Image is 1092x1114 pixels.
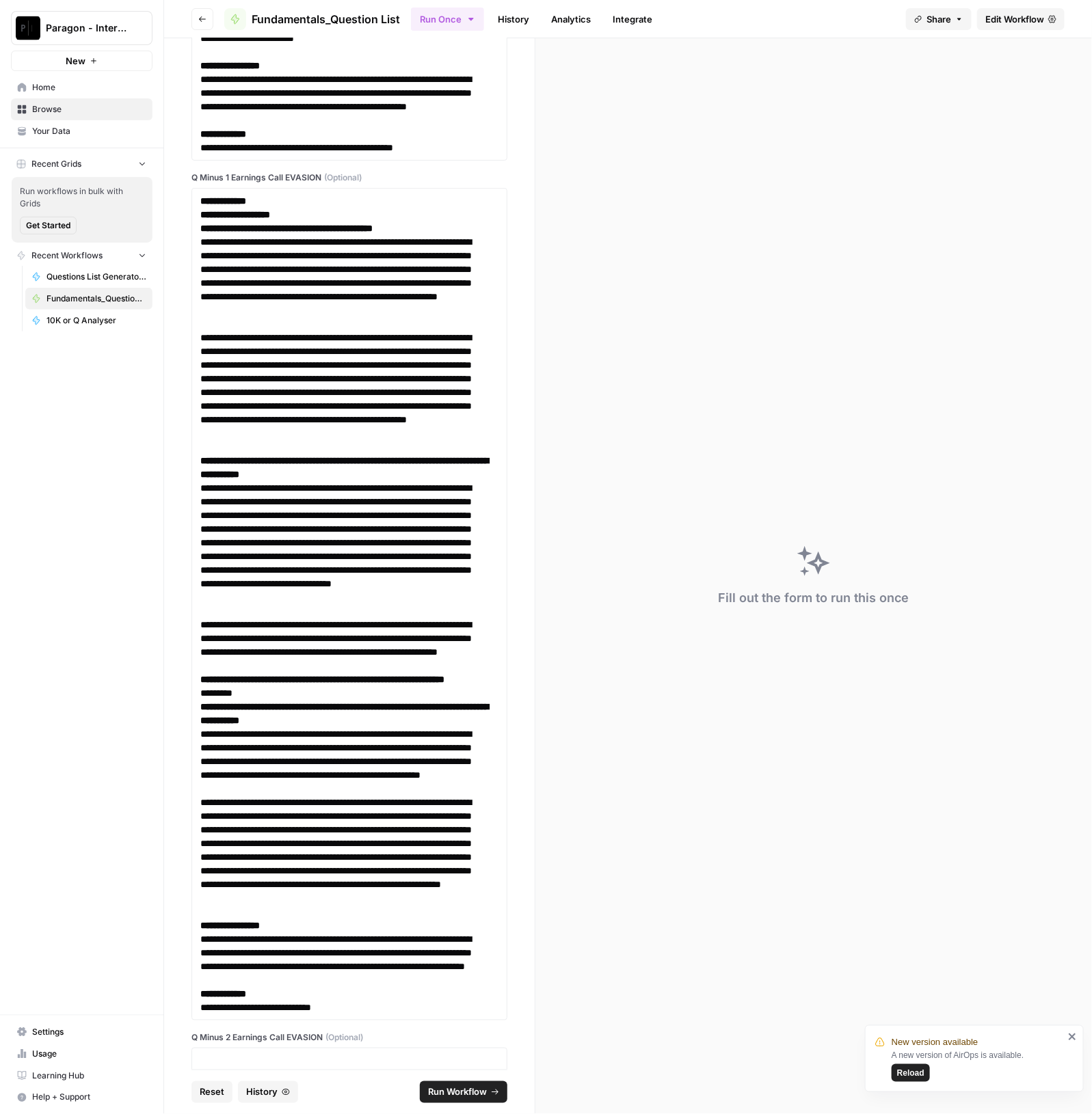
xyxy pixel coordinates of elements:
[191,1031,507,1044] label: Q Minus 2 Earnings Call EVASION
[11,1021,152,1043] a: Settings
[11,120,152,142] a: Your Data
[16,16,40,40] img: Paragon - Internal Usage Logo
[428,1085,487,1099] span: Run Workflow
[32,125,146,137] span: Your Data
[1068,1031,1078,1042] button: close
[20,185,144,210] span: Run workflows in bulk with Grids
[26,219,70,232] span: Get Started
[31,249,103,262] span: Recent Workflows
[11,1087,152,1109] button: Help + Support
[906,8,972,30] button: Share
[604,8,661,30] a: Integrate
[66,54,85,68] span: New
[892,1064,930,1082] button: Reload
[252,11,400,27] span: Fundamentals_Question List
[31,158,81,170] span: Recent Grids
[11,154,152,174] button: Recent Grids
[411,8,484,31] button: Run Once
[892,1049,1064,1082] div: A new version of AirOps is available.
[490,8,537,30] a: History
[224,8,400,30] a: Fundamentals_Question List
[32,1091,146,1104] span: Help + Support
[11,11,152,45] button: Workspace: Paragon - Internal Usage
[32,103,146,116] span: Browse
[985,12,1044,26] span: Edit Workflow
[892,1035,978,1049] span: New version available
[11,1043,152,1065] a: Usage
[927,12,951,26] span: Share
[25,288,152,310] a: Fundamentals_Question List
[32,1026,146,1038] span: Settings
[11,245,152,266] button: Recent Workflows
[200,1085,224,1099] span: Reset
[246,1085,278,1099] span: History
[238,1081,298,1103] button: History
[25,310,152,331] a: 10K or Q Analyser
[25,266,152,288] a: Questions List Generator 2.0
[191,1081,232,1103] button: Reset
[46,293,146,305] span: Fundamentals_Question List
[46,271,146,283] span: Questions List Generator 2.0
[32,81,146,94] span: Home
[11,51,152,71] button: New
[46,314,146,327] span: 10K or Q Analyser
[32,1070,146,1082] span: Learning Hub
[11,77,152,98] a: Home
[20,217,77,234] button: Get Started
[420,1081,507,1103] button: Run Workflow
[718,588,909,608] div: Fill out the form to run this once
[324,172,362,184] span: (Optional)
[32,1048,146,1060] span: Usage
[46,21,129,35] span: Paragon - Internal Usage
[191,172,507,184] label: Q Minus 1 Earnings Call EVASION
[11,1065,152,1087] a: Learning Hub
[897,1067,924,1079] span: Reload
[325,1031,363,1044] span: (Optional)
[543,8,599,30] a: Analytics
[977,8,1065,30] a: Edit Workflow
[11,98,152,120] a: Browse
